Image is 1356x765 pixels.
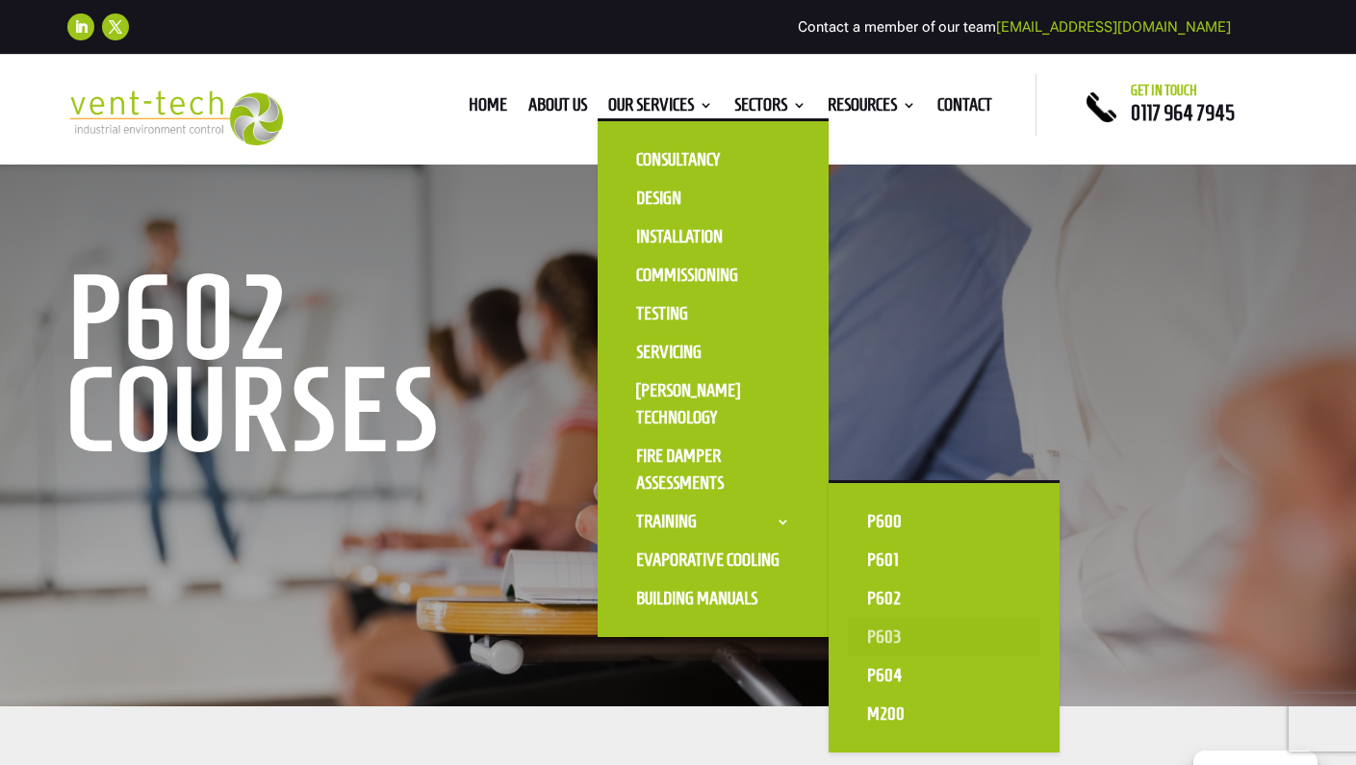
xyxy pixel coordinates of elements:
[67,90,282,145] img: 2023-09-27T08_35_16.549ZVENT-TECH---Clear-background
[848,695,1040,733] a: M200
[528,98,587,119] a: About us
[617,371,809,437] a: [PERSON_NAME] Technology
[848,502,1040,541] a: P600
[798,18,1231,36] span: Contact a member of our team
[848,656,1040,695] a: P604
[617,579,809,618] a: Building Manuals
[617,541,809,579] a: Evaporative Cooling
[1131,101,1235,124] a: 0117 964 7945
[617,437,809,502] a: Fire Damper Assessments
[996,18,1231,36] a: [EMAIL_ADDRESS][DOMAIN_NAME]
[608,98,713,119] a: Our Services
[617,217,809,256] a: Installation
[102,13,129,40] a: Follow on X
[828,98,916,119] a: Resources
[848,579,1040,618] a: P602
[617,140,809,179] a: Consultancy
[617,502,809,541] a: Training
[848,541,1040,579] a: P601
[617,179,809,217] a: Design
[67,13,94,40] a: Follow on LinkedIn
[734,98,806,119] a: Sectors
[617,333,809,371] a: Servicing
[848,618,1040,656] a: P603
[937,98,992,119] a: Contact
[617,294,809,333] a: Testing
[617,256,809,294] a: Commissioning
[1131,83,1197,98] span: Get in touch
[469,98,507,119] a: Home
[67,271,654,466] h1: P602 Courses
